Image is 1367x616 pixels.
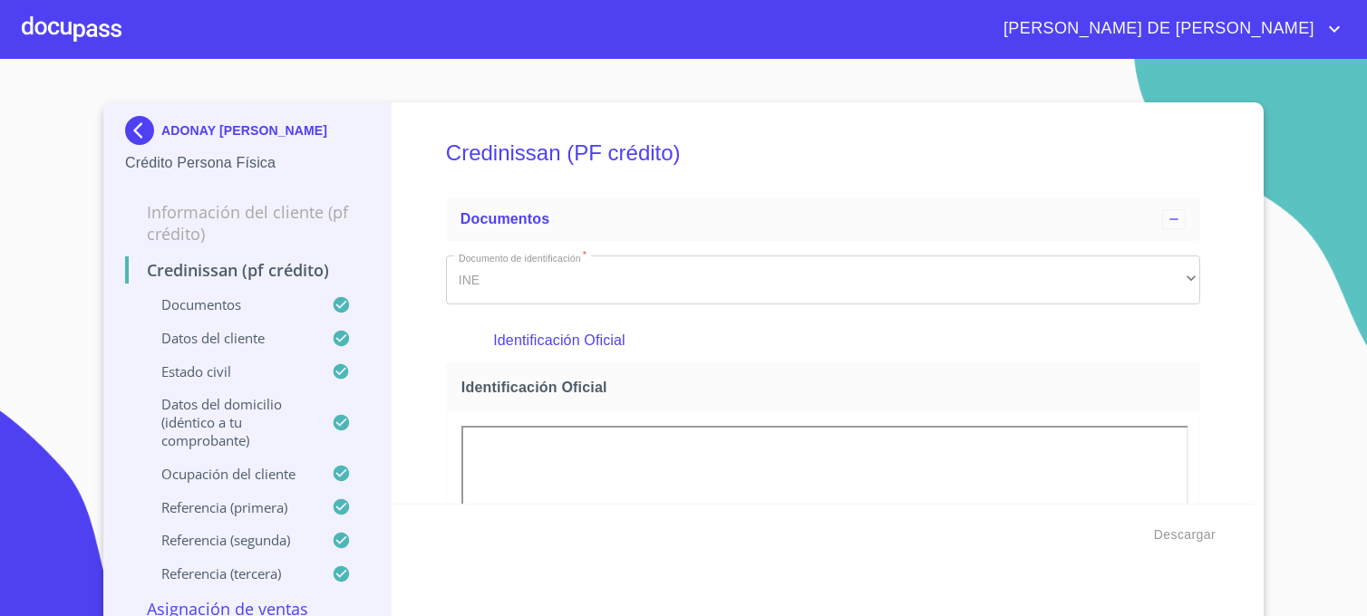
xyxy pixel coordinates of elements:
p: Crédito Persona Física [125,152,369,174]
p: Datos del cliente [125,329,332,347]
p: ADONAY [PERSON_NAME] [161,123,327,138]
p: Estado Civil [125,362,332,380]
div: Documentos [446,197,1200,241]
span: [PERSON_NAME] DE [PERSON_NAME] [990,14,1323,43]
p: Referencia (segunda) [125,531,332,549]
p: Identificación Oficial [493,330,1152,351]
span: Identificación Oficial [461,378,1192,397]
span: Descargar [1154,524,1216,546]
p: Información del cliente (PF crédito) [125,201,369,245]
p: Ocupación del Cliente [125,465,332,483]
p: Documentos [125,295,332,313]
p: Credinissan (PF crédito) [125,259,369,281]
div: ADONAY [PERSON_NAME] [125,116,369,152]
p: Datos del domicilio (idéntico a tu comprobante) [125,395,332,449]
h5: Credinissan (PF crédito) [446,116,1200,190]
p: Referencia (primera) [125,498,332,516]
div: INE [446,255,1200,304]
span: Documentos [461,211,549,226]
img: Docupass spot blue [125,116,161,145]
button: Descargar [1147,518,1223,552]
p: Referencia (tercera) [125,564,332,582]
button: account of current user [990,14,1345,43]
